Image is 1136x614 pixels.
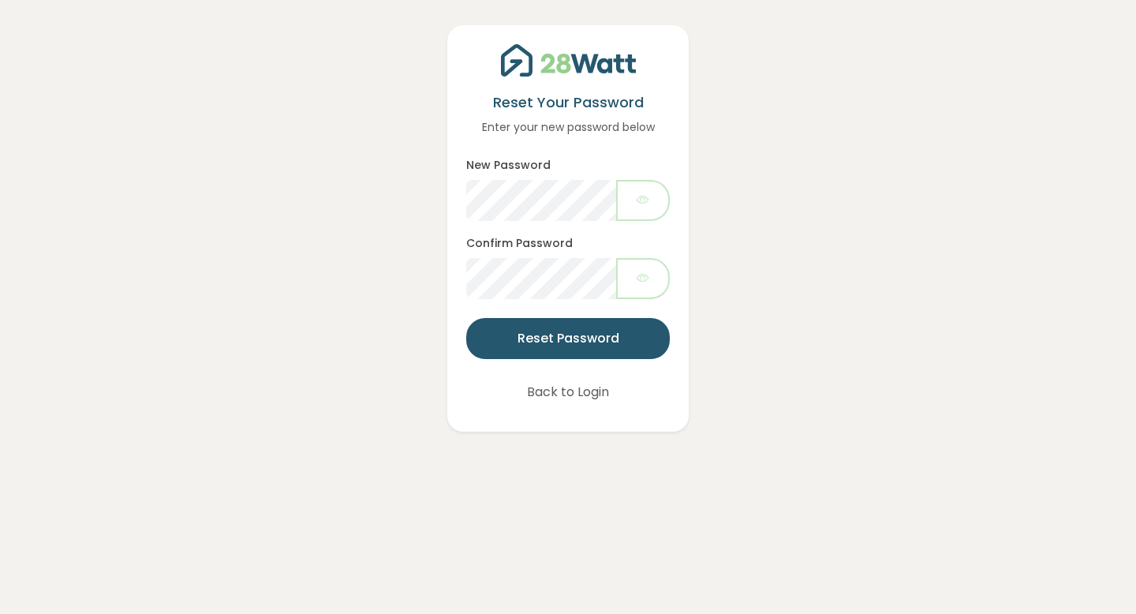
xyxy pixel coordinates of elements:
label: Confirm Password [466,235,573,252]
img: 28Watt [501,44,636,77]
button: Reset Password [466,318,670,359]
h5: Reset Your Password [466,92,670,112]
p: Enter your new password below [466,118,670,136]
label: New Password [466,157,551,174]
button: Back to Login [506,372,630,413]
